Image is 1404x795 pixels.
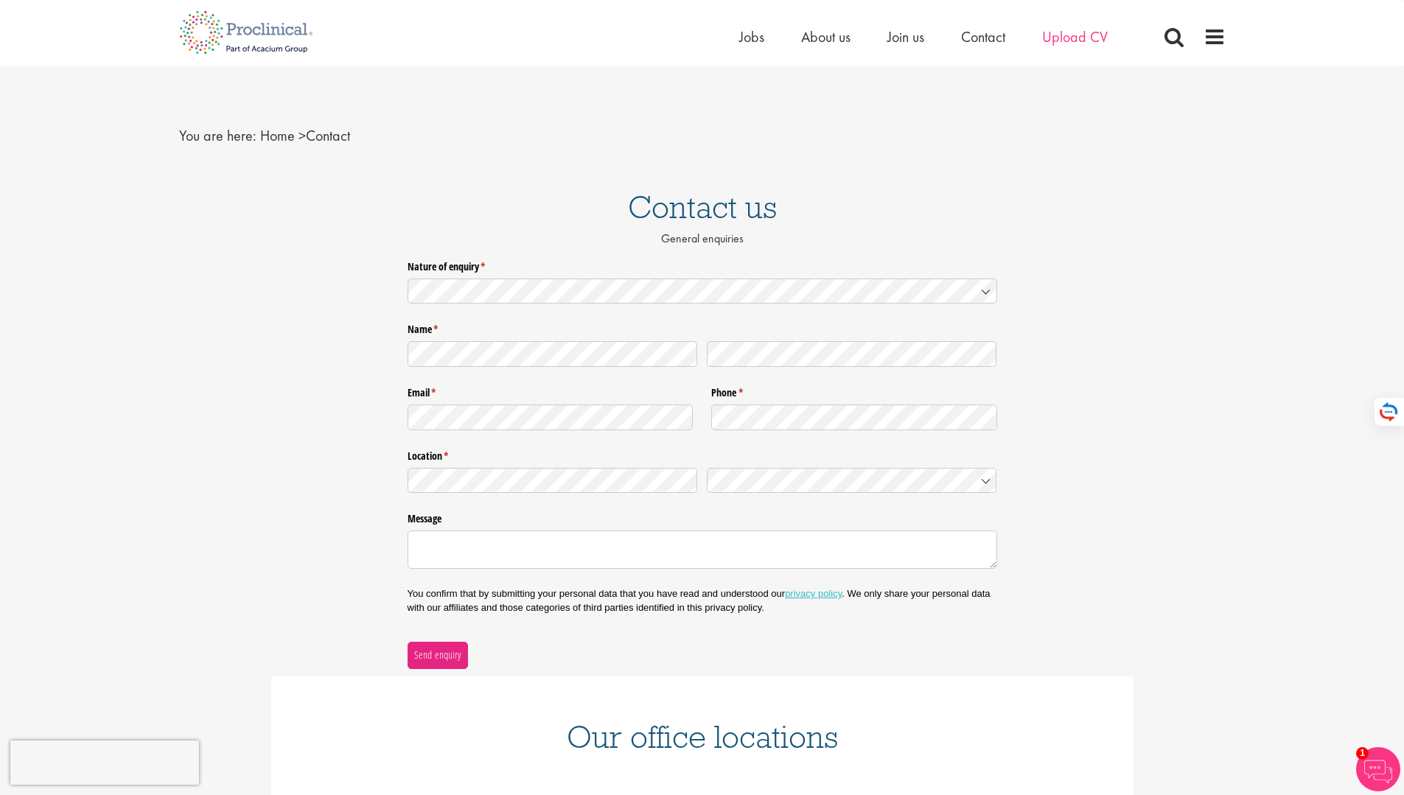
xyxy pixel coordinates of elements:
[1356,747,1400,791] img: Chatbot
[707,468,997,494] input: Country
[1042,27,1108,46] a: Upload CV
[408,507,997,526] label: Message
[887,27,924,46] a: Join us
[707,341,997,367] input: Last
[408,341,698,367] input: First
[260,126,295,145] a: breadcrumb link to Home
[408,444,997,463] legend: Location
[961,27,1005,46] a: Contact
[179,126,256,145] span: You are here:
[413,647,461,663] span: Send enquiry
[408,318,997,337] legend: Name
[785,588,842,599] a: privacy policy
[10,740,199,785] iframe: reCAPTCHA
[408,642,468,668] button: Send enquiry
[739,27,764,46] a: Jobs
[1356,747,1369,760] span: 1
[408,587,997,614] p: You confirm that by submitting your personal data that you have read and understood our . We only...
[801,27,851,46] a: About us
[260,126,350,145] span: Contact
[408,254,997,273] label: Nature of enquiry
[408,468,698,494] input: State / Province / Region
[298,126,306,145] span: >
[408,381,694,400] label: Email
[711,381,997,400] label: Phone
[293,721,1111,753] h1: Our office locations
